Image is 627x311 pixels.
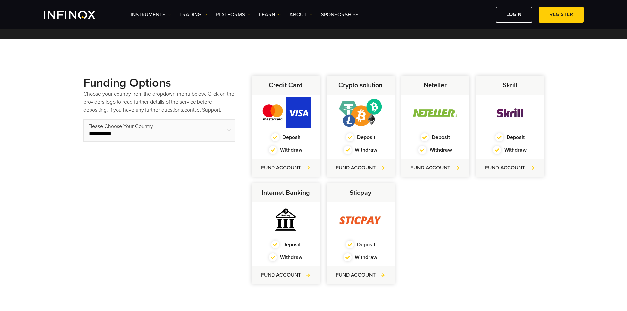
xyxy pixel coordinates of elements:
a: REGISTER [539,7,584,23]
a: Instruments [131,11,171,19]
strong: Internet Banking [262,189,310,197]
div: Withdraw [327,146,395,154]
div: Deposit [401,133,469,141]
strong: Skrill [503,81,517,89]
a: INFINOX Logo [44,11,111,19]
a: ABOUT [289,11,313,19]
strong: Sticpay [350,189,371,197]
img: internet_banking.webp [260,205,311,236]
strong: Neteller [424,81,447,89]
img: crypto_solution.webp [335,97,386,128]
img: credit_card.webp [260,97,311,128]
div: Deposit [252,241,320,248]
div: Deposit [327,133,395,141]
div: Withdraw [252,146,320,154]
a: FUND ACCOUNT [336,271,385,279]
a: LOGIN [496,7,532,23]
a: PLATFORMS [216,11,251,19]
a: FUND ACCOUNT [261,271,311,279]
div: Withdraw [401,146,469,154]
a: TRADING [179,11,207,19]
a: FUND ACCOUNT [336,164,385,172]
strong: Funding Options [83,76,171,90]
a: FUND ACCOUNT [485,164,535,172]
img: skrill.webp [484,97,536,128]
strong: Crypto solution [338,81,382,89]
a: contact Support [184,107,220,113]
a: Learn [259,11,281,19]
img: sticpay.webp [335,205,386,236]
div: Deposit [252,133,320,141]
img: neteller.webp [409,97,461,128]
div: Deposit [476,133,544,141]
a: SPONSORSHIPS [321,11,358,19]
a: FUND ACCOUNT [410,164,460,172]
div: Withdraw [327,253,395,261]
p: Choose your country from the dropdown menu below. Click on the providers logo to read further det... [83,90,235,114]
a: FUND ACCOUNT [261,164,311,172]
strong: Credit Card [269,81,303,89]
div: Withdraw [252,253,320,261]
div: Withdraw [476,146,544,154]
div: Deposit [327,241,395,248]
